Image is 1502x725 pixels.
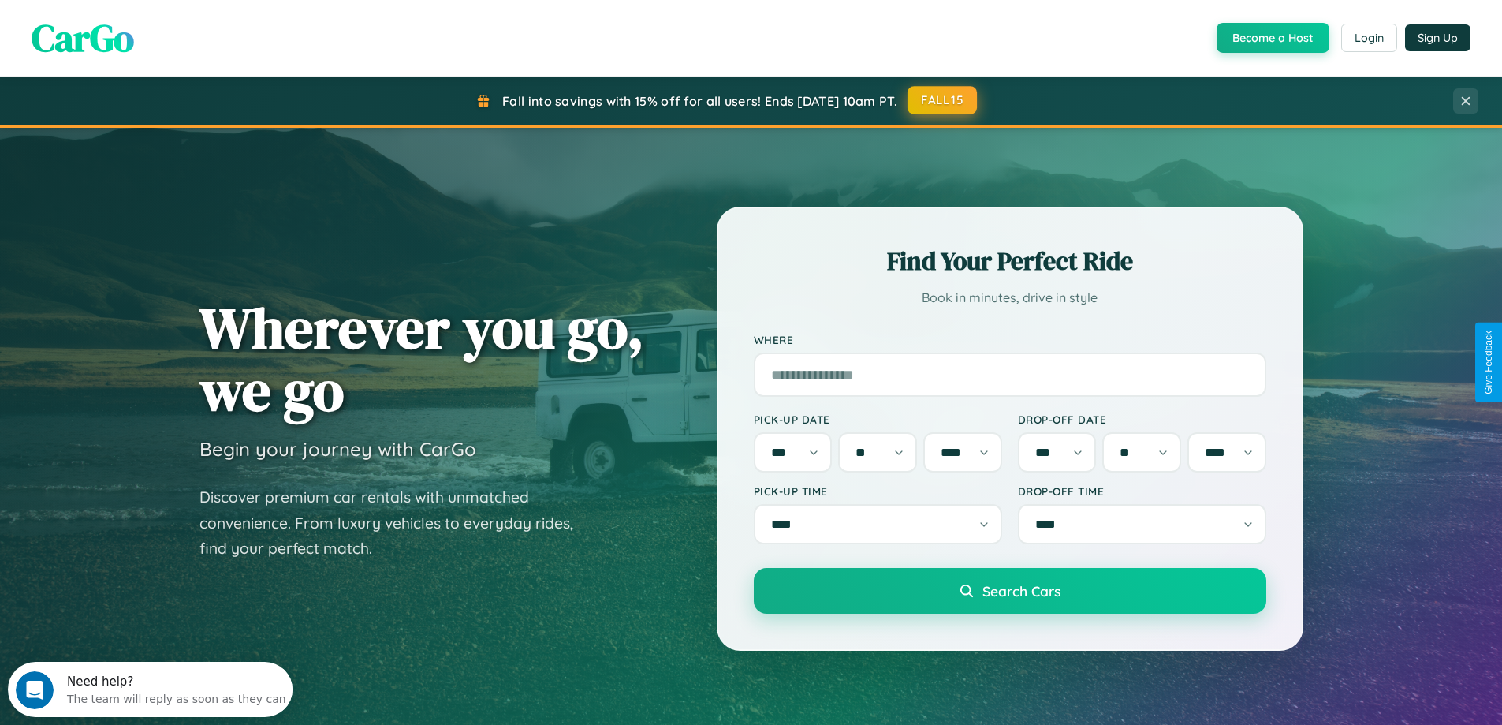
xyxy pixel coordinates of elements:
[754,484,1002,498] label: Pick-up Time
[8,662,293,717] iframe: Intercom live chat discovery launcher
[199,484,594,562] p: Discover premium car rentals with unmatched convenience. From luxury vehicles to everyday rides, ...
[908,86,977,114] button: FALL15
[754,568,1266,614] button: Search Cars
[6,6,293,50] div: Open Intercom Messenger
[1018,413,1266,426] label: Drop-off Date
[199,437,476,461] h3: Begin your journey with CarGo
[1217,23,1329,53] button: Become a Host
[16,671,54,709] iframe: Intercom live chat
[754,333,1266,346] label: Where
[1483,331,1494,394] div: Give Feedback
[982,582,1060,600] span: Search Cars
[754,286,1266,309] p: Book in minutes, drive in style
[1405,24,1470,51] button: Sign Up
[754,244,1266,278] h2: Find Your Perfect Ride
[754,413,1002,426] label: Pick-up Date
[1341,24,1397,52] button: Login
[199,297,644,421] h1: Wherever you go, we go
[59,13,278,26] div: Need help?
[1018,484,1266,498] label: Drop-off Time
[502,93,897,109] span: Fall into savings with 15% off for all users! Ends [DATE] 10am PT.
[32,12,134,64] span: CarGo
[59,26,278,43] div: The team will reply as soon as they can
